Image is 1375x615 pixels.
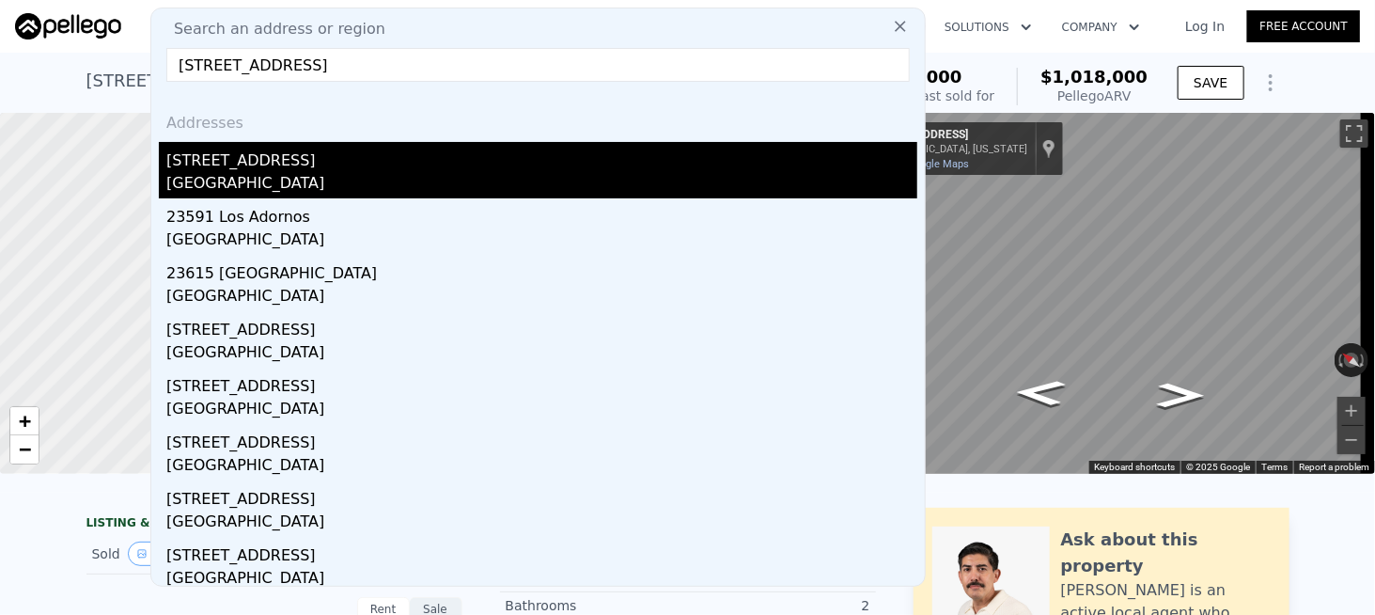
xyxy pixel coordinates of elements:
div: [GEOGRAPHIC_DATA] [166,172,917,198]
span: $1,018,000 [1040,67,1148,87]
div: [STREET_ADDRESS] , Bellflower , CA 90706 [86,68,442,94]
span: © 2025 Google [1186,462,1250,472]
button: Rotate clockwise [1359,343,1369,377]
button: Toggle fullscreen view [1340,119,1368,148]
div: Addresses [159,97,917,142]
a: Report a problem [1299,462,1369,472]
div: [STREET_ADDRESS] [166,424,917,454]
div: [GEOGRAPHIC_DATA] [166,285,917,311]
div: [GEOGRAPHIC_DATA] [166,511,917,537]
div: 23591 Los Adornos [166,198,917,229]
div: Map [860,113,1375,474]
div: LISTING & SALE HISTORY [86,515,462,534]
div: Ask about this property [1061,527,1271,579]
div: [STREET_ADDRESS] [166,142,917,172]
div: [GEOGRAPHIC_DATA] [166,567,917,593]
button: Solutions [930,10,1047,44]
div: [GEOGRAPHIC_DATA] [166,454,917,481]
div: [GEOGRAPHIC_DATA] [166,398,917,424]
div: [STREET_ADDRESS] [166,311,917,341]
div: [STREET_ADDRESS] [166,481,917,511]
div: [GEOGRAPHIC_DATA], [US_STATE] [867,143,1027,155]
a: Free Account [1247,10,1360,42]
input: Enter an address, city, region, neighborhood or zip code [166,48,910,82]
div: [GEOGRAPHIC_DATA] [166,229,917,255]
button: Zoom out [1337,426,1366,454]
a: Show location on map [1042,138,1055,159]
span: Search an address or region [159,18,385,40]
span: + [19,409,31,433]
div: [STREET_ADDRESS] [166,537,917,567]
button: SAVE [1178,66,1243,100]
button: Keyboard shortcuts [1094,461,1175,474]
button: View historical data [128,542,167,566]
img: Pellego [15,13,121,39]
div: Bathrooms [506,596,688,615]
path: Go Northwest, Cornuta Ave [993,374,1087,412]
div: 2 [688,596,870,615]
button: Show Options [1252,64,1289,102]
path: Go Southeast, Cornuta Ave [1137,377,1226,414]
button: Reset the view [1334,344,1369,376]
button: Rotate counterclockwise [1335,343,1345,377]
div: [STREET_ADDRESS] [166,368,917,398]
div: 23615 [GEOGRAPHIC_DATA] [166,255,917,285]
div: Street View [860,113,1375,474]
div: [STREET_ADDRESS] [867,128,1027,143]
div: [GEOGRAPHIC_DATA] [166,341,917,368]
a: Zoom out [10,435,39,464]
button: Company [1047,10,1155,44]
button: Zoom in [1337,397,1366,425]
div: Pellego ARV [1040,87,1148,105]
span: − [19,437,31,461]
a: Log In [1163,17,1247,36]
a: Zoom in [10,407,39,435]
a: Terms (opens in new tab) [1261,462,1288,472]
div: Sold [92,542,259,566]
